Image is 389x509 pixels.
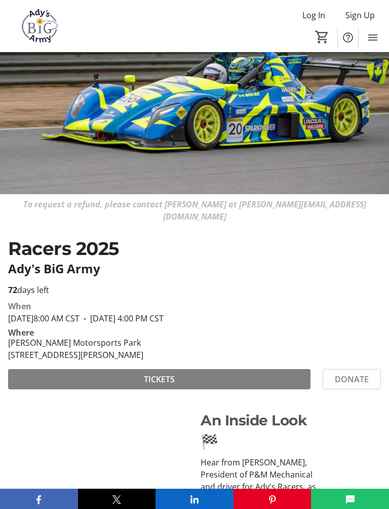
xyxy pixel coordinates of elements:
button: TICKETS [8,369,310,389]
span: DONATE [335,373,369,385]
span: Sign Up [345,9,375,21]
p: days left [8,284,381,296]
p: An Inside Look 🏁 [201,410,318,452]
button: Pinterest [234,489,312,509]
img: Ady's BiG Army's Logo [6,7,73,45]
em: To request a refund, please contact [PERSON_NAME] at [PERSON_NAME][EMAIL_ADDRESS][DOMAIN_NAME] [23,199,366,222]
p: Ady's BiG Army [8,262,381,275]
button: LinkedIn [155,489,234,509]
div: [STREET_ADDRESS][PERSON_NAME] [8,349,143,361]
span: - [80,313,90,324]
button: X [78,489,156,509]
div: [PERSON_NAME] Motorsports Park [8,337,143,349]
span: Racers 2025 [8,237,119,260]
button: Help [338,27,358,48]
button: Menu [363,27,383,48]
span: 72 [8,284,17,296]
button: Log In [294,7,333,23]
span: [DATE] 4:00 PM CST [80,313,164,324]
button: DONATE [323,369,381,389]
span: TICKETS [144,373,175,385]
div: When [8,300,31,312]
div: Where [8,329,34,337]
span: Log In [302,9,325,21]
button: Sign Up [337,7,383,23]
span: [DATE] 8:00 AM CST [8,313,80,324]
button: SMS [311,489,389,509]
button: Cart [313,28,331,46]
